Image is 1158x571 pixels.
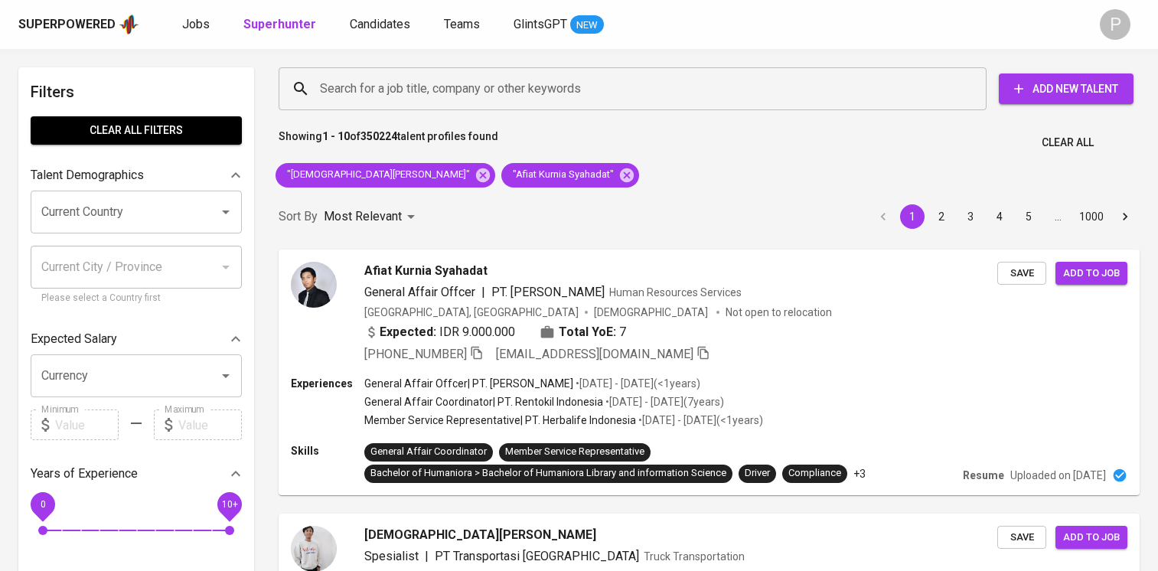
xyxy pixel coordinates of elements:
[291,376,364,391] p: Experiences
[31,324,242,354] div: Expected Salary
[514,15,604,34] a: GlintsGPT NEW
[31,116,242,145] button: Clear All filters
[726,305,832,320] p: Not open to relocation
[55,409,119,440] input: Value
[31,160,242,191] div: Talent Demographics
[788,466,841,481] div: Compliance
[514,17,567,31] span: GlintsGPT
[276,168,479,182] span: "[DEMOGRAPHIC_DATA][PERSON_NAME]"
[987,204,1012,229] button: Go to page 4
[324,203,420,231] div: Most Relevant
[18,13,139,36] a: Superpoweredapp logo
[31,166,144,184] p: Talent Demographics
[221,499,237,510] span: 10+
[559,323,616,341] b: Total YoE:
[570,18,604,33] span: NEW
[279,207,318,226] p: Sort By
[364,262,488,280] span: Afiat Kurnia Syahadat
[380,323,436,341] b: Expected:
[444,15,483,34] a: Teams
[900,204,925,229] button: page 1
[997,262,1046,285] button: Save
[435,549,639,563] span: PT Transportasi [GEOGRAPHIC_DATA]
[364,526,596,544] span: [DEMOGRAPHIC_DATA][PERSON_NAME]
[481,283,485,302] span: |
[182,15,213,34] a: Jobs
[1075,204,1108,229] button: Go to page 1000
[215,201,236,223] button: Open
[1045,209,1070,224] div: …
[279,250,1140,495] a: Afiat Kurnia SyahadatGeneral Affair Offcer|PT. [PERSON_NAME]Human Resources Services[GEOGRAPHIC_D...
[444,17,480,31] span: Teams
[929,204,954,229] button: Go to page 2
[619,323,626,341] span: 7
[505,445,644,459] div: Member Service Representative
[745,466,770,481] div: Driver
[31,330,117,348] p: Expected Salary
[963,468,1004,483] p: Resume
[41,291,231,306] p: Please select a Country first
[573,376,700,391] p: • [DATE] - [DATE] ( <1 years )
[364,305,579,320] div: [GEOGRAPHIC_DATA], [GEOGRAPHIC_DATA]
[1055,526,1127,550] button: Add to job
[1055,262,1127,285] button: Add to job
[31,80,242,104] h6: Filters
[364,285,475,299] span: General Affair Offcer
[1016,204,1041,229] button: Go to page 5
[491,285,605,299] span: PT. [PERSON_NAME]
[178,409,242,440] input: Value
[1005,529,1039,547] span: Save
[364,549,419,563] span: Spesialist
[243,17,316,31] b: Superhunter
[1063,265,1120,282] span: Add to job
[1113,204,1137,229] button: Go to next page
[279,129,498,157] p: Showing of talent profiles found
[1042,133,1094,152] span: Clear All
[182,17,210,31] span: Jobs
[364,323,515,341] div: IDR 9.000.000
[853,466,866,481] p: +3
[350,15,413,34] a: Candidates
[869,204,1140,229] nav: pagination navigation
[370,445,487,459] div: General Affair Coordinator
[999,73,1134,104] button: Add New Talent
[119,13,139,36] img: app logo
[31,465,138,483] p: Years of Experience
[324,207,402,226] p: Most Relevant
[291,443,364,458] p: Skills
[43,121,230,140] span: Clear All filters
[1005,265,1039,282] span: Save
[322,130,350,142] b: 1 - 10
[1010,468,1106,483] p: Uploaded on [DATE]
[997,526,1046,550] button: Save
[501,163,639,188] div: "Afiat Kurnia Syahadat"
[603,394,724,409] p: • [DATE] - [DATE] ( 7 years )
[18,16,116,34] div: Superpowered
[496,347,693,361] span: [EMAIL_ADDRESS][DOMAIN_NAME]
[644,550,745,563] span: Truck Transportation
[350,17,410,31] span: Candidates
[636,413,763,428] p: • [DATE] - [DATE] ( <1 years )
[594,305,710,320] span: [DEMOGRAPHIC_DATA]
[360,130,397,142] b: 350224
[364,347,467,361] span: [PHONE_NUMBER]
[958,204,983,229] button: Go to page 3
[31,458,242,489] div: Years of Experience
[609,286,742,299] span: Human Resources Services
[364,394,603,409] p: General Affair Coordinator | PT. Rentokil Indonesia
[501,168,623,182] span: "Afiat Kurnia Syahadat"
[425,547,429,566] span: |
[1100,9,1130,40] div: P
[276,163,495,188] div: "[DEMOGRAPHIC_DATA][PERSON_NAME]"
[243,15,319,34] a: Superhunter
[364,413,636,428] p: Member Service Representative | PT. Herbalife Indonesia
[1063,529,1120,547] span: Add to job
[215,365,236,387] button: Open
[1036,129,1100,157] button: Clear All
[40,499,45,510] span: 0
[364,376,573,391] p: General Affair Offcer | PT. [PERSON_NAME]
[370,466,726,481] div: Bachelor of Humaniora > Bachelor of Humaniora Library and information Science
[291,262,337,308] img: 603ef7c9f80aacad5d50ac9a887f5a6b.png
[1011,80,1121,99] span: Add New Talent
